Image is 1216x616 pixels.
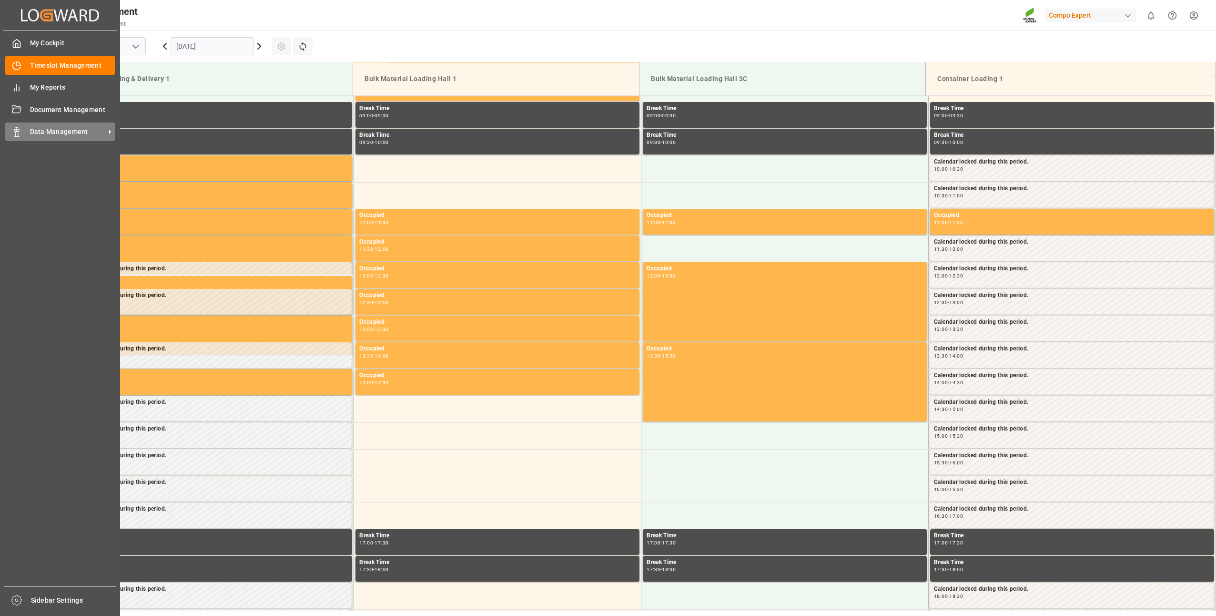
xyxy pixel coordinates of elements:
[375,567,388,572] div: 18:00
[949,194,963,198] div: 11:00
[949,407,963,411] div: 15:00
[72,104,348,113] div: Break Time
[359,558,636,567] div: Break Time
[660,541,662,545] div: -
[359,371,636,380] div: Occupied
[934,211,1210,220] div: Occupied
[359,237,636,247] div: Occupied
[359,300,373,305] div: 12:30
[359,327,373,331] div: 13:00
[934,104,1210,113] div: Break Time
[934,264,1210,274] div: Calendar locked during this period.
[948,300,949,305] div: -
[373,300,375,305] div: -
[934,594,948,598] div: 18:00
[375,274,388,278] div: 12:30
[934,344,1210,354] div: Calendar locked during this period.
[647,567,660,572] div: 17:30
[934,487,948,492] div: 16:00
[660,354,662,358] div: -
[948,140,949,144] div: -
[373,541,375,545] div: -
[934,407,948,411] div: 14:30
[373,354,375,358] div: -
[934,398,1210,407] div: Calendar locked during this period.
[375,140,388,144] div: 10:00
[948,434,949,438] div: -
[30,38,115,48] span: My Cockpit
[948,487,949,492] div: -
[375,541,388,545] div: 17:30
[662,220,676,225] div: 11:30
[934,541,948,545] div: 17:00
[359,247,373,251] div: 11:30
[948,541,949,545] div: -
[359,131,636,140] div: Break Time
[359,318,636,327] div: Occupied
[934,274,948,278] div: 12:00
[934,380,948,385] div: 14:00
[72,278,348,287] div: Occupied
[375,220,388,225] div: 11:30
[934,424,1210,434] div: Calendar locked during this period.
[373,380,375,385] div: -
[662,140,676,144] div: 10:00
[647,70,918,88] div: Bulk Material Loading Hall 3C
[949,327,963,331] div: 13:30
[948,514,949,518] div: -
[72,211,348,220] div: Occupied
[30,127,105,137] span: Data Management
[72,585,348,594] div: Calendar locked during this period.
[72,504,348,514] div: Calendar locked during this period.
[373,247,375,251] div: -
[647,131,923,140] div: Break Time
[934,237,1210,247] div: Calendar locked during this period.
[948,220,949,225] div: -
[647,220,660,225] div: 11:00
[949,274,963,278] div: 12:30
[934,184,1210,194] div: Calendar locked during this period.
[359,140,373,144] div: 09:30
[72,237,348,247] div: Occupied
[5,34,115,52] a: My Cockpit
[660,220,662,225] div: -
[948,167,949,171] div: -
[948,327,949,331] div: -
[72,291,348,300] div: Calendar locked during this period.
[375,327,388,331] div: 13:30
[361,70,631,88] div: Bulk Material Loading Hall 1
[948,274,949,278] div: -
[948,354,949,358] div: -
[948,247,949,251] div: -
[934,327,948,331] div: 13:00
[359,344,636,354] div: Occupied
[375,300,388,305] div: 13:00
[647,211,923,220] div: Occupied
[949,514,963,518] div: 17:00
[647,541,660,545] div: 17:00
[74,70,345,88] div: Paletts Loading & Delivery 1
[934,371,1210,380] div: Calendar locked during this period.
[934,354,948,358] div: 13:30
[934,131,1210,140] div: Break Time
[647,274,660,278] div: 12:00
[662,113,676,118] div: 09:30
[948,594,949,598] div: -
[647,558,923,567] div: Break Time
[5,56,115,74] a: Timeslot Management
[373,220,375,225] div: -
[934,300,948,305] div: 12:30
[949,113,963,118] div: 09:30
[949,220,963,225] div: 11:30
[31,595,116,606] span: Sidebar Settings
[660,113,662,118] div: -
[647,113,660,118] div: 09:00
[934,318,1210,327] div: Calendar locked during this period.
[949,434,963,438] div: 15:30
[949,594,963,598] div: 18:30
[72,264,348,274] div: Calendar locked during this period.
[934,504,1210,514] div: Calendar locked during this period.
[373,140,375,144] div: -
[662,354,676,358] div: 15:00
[72,398,348,407] div: Calendar locked during this period.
